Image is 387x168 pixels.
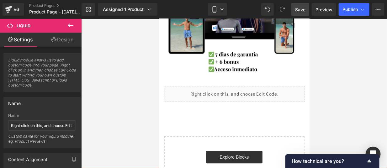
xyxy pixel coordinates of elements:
span: Publish [342,7,358,12]
button: Publish [339,3,369,16]
a: Design [42,33,83,47]
div: Name [8,113,76,118]
span: Save [295,6,305,13]
a: Add Single Section [47,150,103,162]
div: Assigned 1 Product [103,6,152,13]
span: How technical are you? [292,158,366,164]
div: Name [8,97,21,106]
div: Custom name for your liquid module, eg: Product Reviews [8,134,76,148]
button: Redo [276,3,289,16]
button: Show survey - How technical are you? [292,157,373,165]
span: Liquid [17,23,30,28]
a: v6 [3,3,24,16]
span: Liquid module allows us to add custom code into your page. Right click on it, and then choose Edi... [8,58,76,92]
a: Explore Blocks [47,132,103,145]
button: More [372,3,384,16]
div: Content Alignment [8,153,47,162]
a: Product Pages [29,3,92,8]
div: Open Intercom Messenger [366,147,381,162]
span: Preview [315,6,332,13]
div: v6 [13,5,20,13]
a: Preview [312,3,336,16]
span: Product Page - [DATE] 17:04:10 [29,9,80,14]
button: Undo [261,3,274,16]
a: New Library [82,3,95,16]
